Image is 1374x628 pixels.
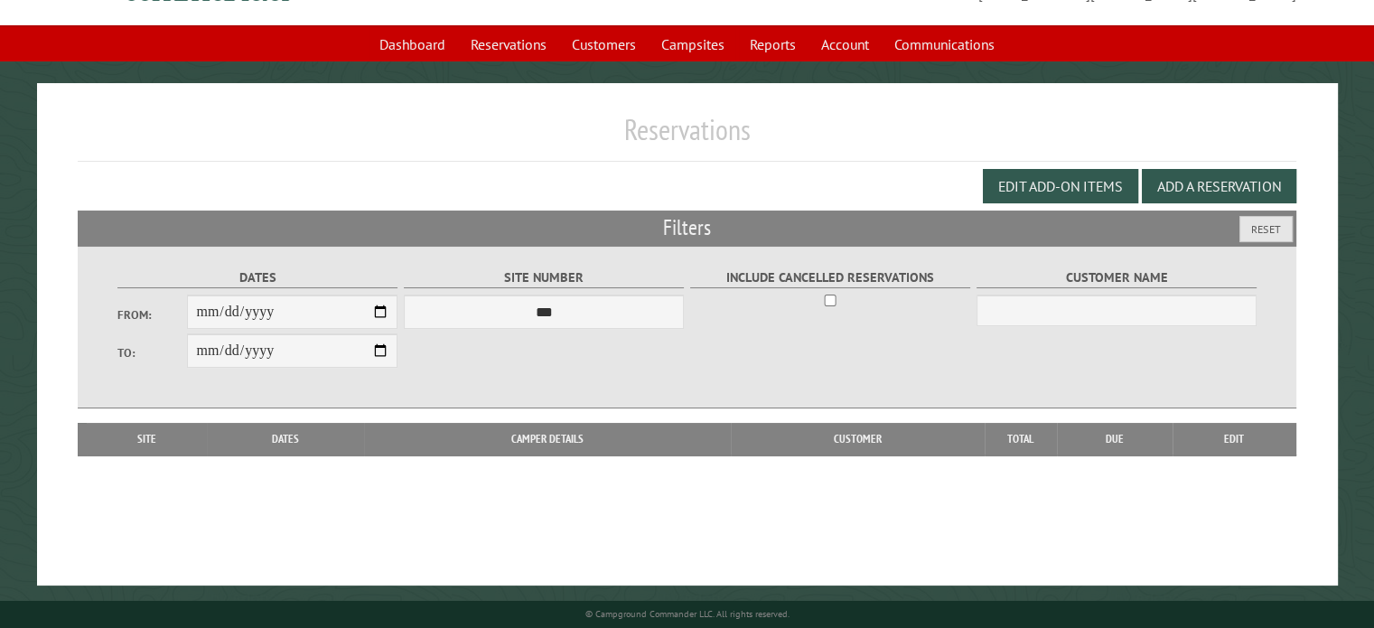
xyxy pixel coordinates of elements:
a: Campsites [650,27,735,61]
th: Camper Details [364,423,731,455]
label: Dates [117,267,398,288]
button: Reset [1239,216,1293,242]
th: Customer [731,423,985,455]
label: From: [117,306,188,323]
th: Due [1057,423,1173,455]
button: Add a Reservation [1142,169,1296,203]
th: Total [985,423,1057,455]
small: © Campground Commander LLC. All rights reserved. [585,608,790,620]
a: Customers [561,27,647,61]
a: Reservations [460,27,557,61]
a: Dashboard [369,27,456,61]
th: Site [87,423,207,455]
h1: Reservations [78,112,1296,162]
button: Edit Add-on Items [983,169,1138,203]
a: Reports [739,27,807,61]
a: Account [810,27,880,61]
th: Edit [1173,423,1296,455]
label: Site Number [404,267,685,288]
th: Dates [207,423,364,455]
label: Customer Name [977,267,1257,288]
a: Communications [883,27,1005,61]
label: To: [117,344,188,361]
h2: Filters [78,211,1296,245]
label: Include Cancelled Reservations [690,267,971,288]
